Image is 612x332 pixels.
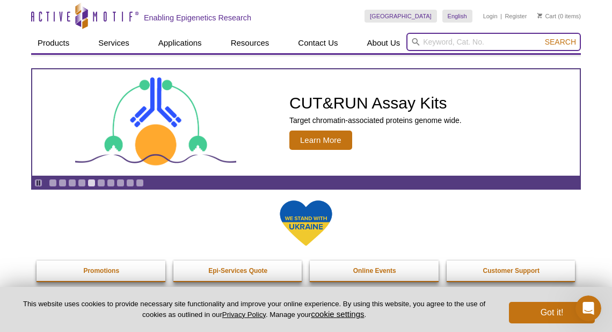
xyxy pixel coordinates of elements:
[575,295,601,321] iframe: Intercom live chat
[32,69,580,176] a: CUT&RUN Assay Kits CUT&RUN Assay Kits Target chromatin-associated proteins genome wide. Learn More
[32,69,580,176] article: CUT&RUN Assay Kits
[292,33,344,53] a: Contact Us
[152,33,208,53] a: Applications
[68,179,76,187] a: Go to slide 3
[483,267,540,275] strong: Customer Support
[447,261,577,281] a: Customer Support
[505,12,527,20] a: Register
[107,179,115,187] a: Go to slide 7
[289,95,462,111] h2: CUT&RUN Assay Kits
[92,33,136,53] a: Services
[537,13,542,18] img: Your Cart
[49,179,57,187] a: Go to slide 1
[126,179,134,187] a: Go to slide 9
[59,179,67,187] a: Go to slide 2
[483,12,498,20] a: Login
[34,179,42,187] a: Toggle autoplay
[208,267,267,275] strong: Epi-Services Quote
[500,10,502,23] li: |
[78,179,86,187] a: Go to slide 4
[537,12,556,20] a: Cart
[116,179,125,187] a: Go to slide 8
[289,116,462,125] p: Target chromatin-associated proteins genome wide.
[353,267,396,275] strong: Online Events
[83,267,119,275] strong: Promotions
[311,309,364,319] button: cookie settings
[545,38,576,46] span: Search
[542,37,579,47] button: Search
[310,261,440,281] a: Online Events
[88,179,96,187] a: Go to slide 5
[31,33,76,53] a: Products
[222,311,266,319] a: Privacy Policy
[173,261,303,281] a: Epi-Services Quote
[279,199,333,247] img: We Stand With Ukraine
[289,131,352,150] span: Learn More
[442,10,472,23] a: English
[406,33,581,51] input: Keyword, Cat. No.
[365,10,437,23] a: [GEOGRAPHIC_DATA]
[224,33,276,53] a: Resources
[509,302,595,323] button: Got it!
[144,13,251,23] h2: Enabling Epigenetics Research
[136,179,144,187] a: Go to slide 10
[17,299,491,320] p: This website uses cookies to provide necessary site functionality and improve your online experie...
[537,10,581,23] li: (0 items)
[75,74,236,172] img: CUT&RUN Assay Kits
[37,261,166,281] a: Promotions
[97,179,105,187] a: Go to slide 6
[361,33,407,53] a: About Us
